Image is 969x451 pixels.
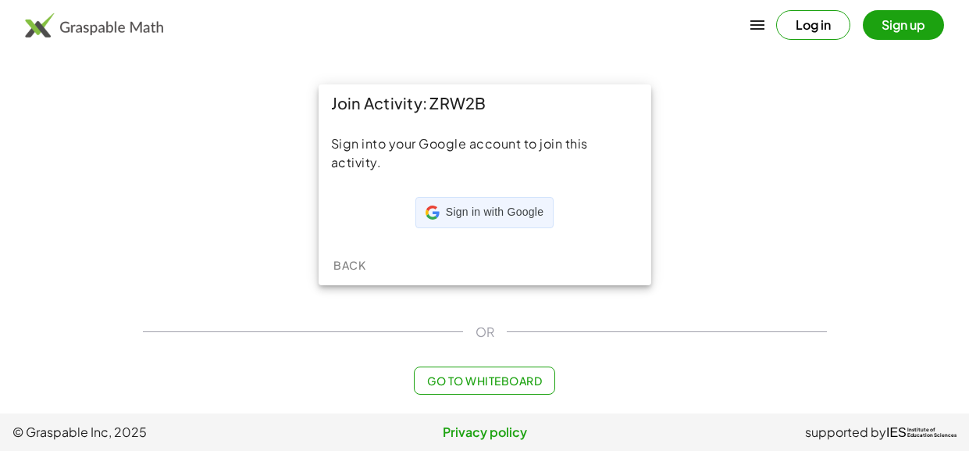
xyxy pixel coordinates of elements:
button: Sign up [863,10,944,40]
span: IES [886,425,907,440]
span: OR [476,323,494,342]
div: Sign in with Google [415,197,554,228]
span: Sign in with Google [446,205,543,220]
span: © Graspable Inc, 2025 [12,423,327,442]
a: IESInstitute ofEducation Sciences [886,423,957,442]
div: Join Activity: ZRW2B [319,84,651,122]
a: Privacy policy [327,423,642,442]
span: Go to Whiteboard [427,374,542,388]
button: Back [325,251,375,279]
button: Log in [776,10,850,40]
button: Go to Whiteboard [414,367,555,395]
span: Institute of Education Sciences [907,428,957,438]
div: Sign into your Google account to join this activity. [331,134,639,172]
span: supported by [805,423,886,442]
span: Back [333,258,365,272]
